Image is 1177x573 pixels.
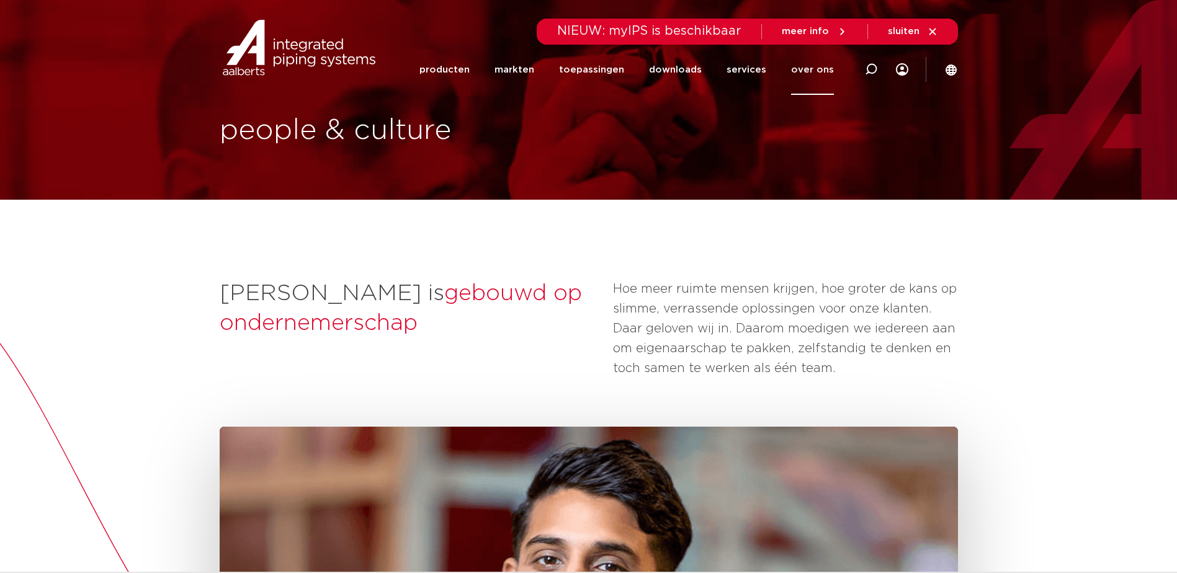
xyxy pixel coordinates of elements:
[220,279,601,339] h2: [PERSON_NAME] is
[220,282,582,334] span: gebouwd op ondernemerschap
[727,45,766,95] a: services
[613,279,958,378] p: Hoe meer ruimte mensen krijgen, hoe groter de kans op slimme, verrassende oplossingen voor onze k...
[559,45,624,95] a: toepassingen
[782,26,848,37] a: meer info
[419,45,470,95] a: producten
[782,27,829,36] span: meer info
[649,45,702,95] a: downloads
[557,25,741,37] span: NIEUW: myIPS is beschikbaar
[495,45,534,95] a: markten
[419,45,834,95] nav: Menu
[220,111,583,151] h1: people & culture
[888,27,920,36] span: sluiten
[791,45,834,95] a: over ons
[896,45,908,95] div: my IPS
[888,26,938,37] a: sluiten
